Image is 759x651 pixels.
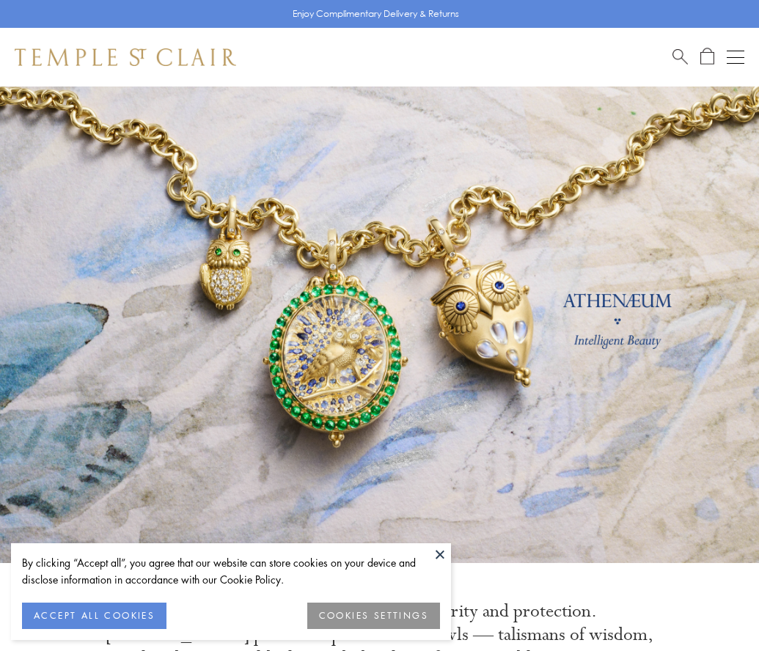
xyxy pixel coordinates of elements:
[727,48,744,66] button: Open navigation
[293,7,459,21] p: Enjoy Complimentary Delivery & Returns
[22,603,166,629] button: ACCEPT ALL COOKIES
[22,554,440,588] div: By clicking “Accept all”, you agree that our website can store cookies on your device and disclos...
[307,603,440,629] button: COOKIES SETTINGS
[700,48,714,66] a: Open Shopping Bag
[15,48,236,66] img: Temple St. Clair
[672,48,688,66] a: Search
